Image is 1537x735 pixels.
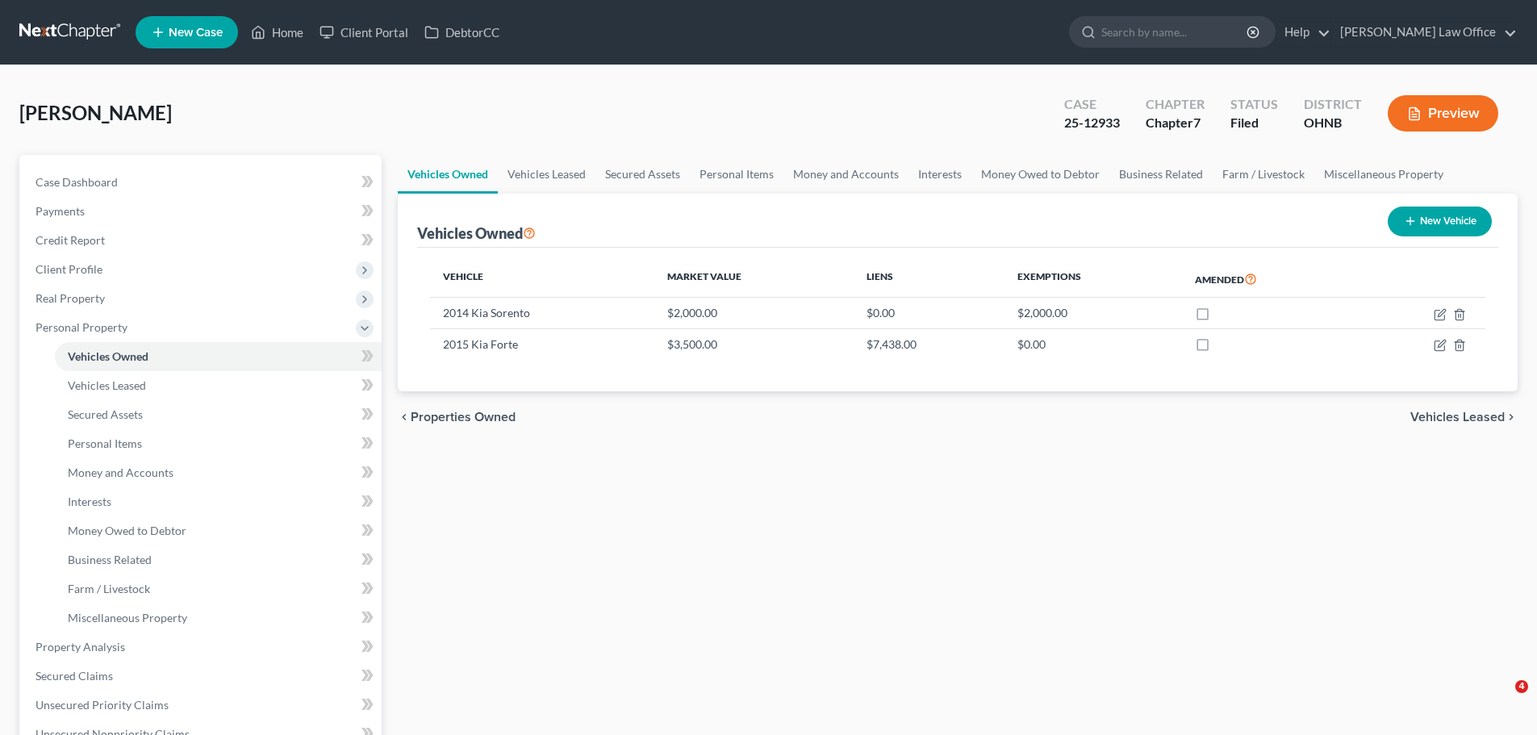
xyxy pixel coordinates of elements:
a: Farm / Livestock [55,574,382,603]
td: 2015 Kia Forte [430,328,654,359]
a: Farm / Livestock [1213,155,1314,194]
i: chevron_right [1505,411,1518,424]
a: Unsecured Priority Claims [23,691,382,720]
div: Filed [1230,114,1278,132]
span: Business Related [68,553,152,566]
div: 25-12933 [1064,114,1120,132]
th: Market Value [654,261,853,298]
th: Vehicle [430,261,654,298]
span: Credit Report [36,233,105,247]
a: Personal Items [55,429,382,458]
span: 7 [1193,115,1201,130]
a: Miscellaneous Property [1314,155,1453,194]
i: chevron_left [398,411,411,424]
div: Case [1064,95,1120,114]
span: Money and Accounts [68,466,173,479]
a: Miscellaneous Property [55,603,382,633]
button: chevron_left Properties Owned [398,411,516,424]
span: Payments [36,204,85,218]
th: Exemptions [1004,261,1183,298]
a: Payments [23,197,382,226]
a: Interests [908,155,971,194]
a: Client Portal [311,18,416,47]
span: 4 [1515,680,1528,693]
button: New Vehicle [1388,207,1492,236]
td: 2014 Kia Sorento [430,298,654,328]
a: Vehicles Leased [55,371,382,400]
a: DebtorCC [416,18,507,47]
span: Client Profile [36,262,102,276]
a: Interests [55,487,382,516]
a: Help [1276,18,1330,47]
a: Secured Claims [23,662,382,691]
td: $3,500.00 [654,328,853,359]
span: Miscellaneous Property [68,611,187,624]
span: Case Dashboard [36,175,118,189]
span: New Case [169,27,223,39]
a: Secured Assets [55,400,382,429]
a: Case Dashboard [23,168,382,197]
iframe: Intercom live chat [1482,680,1521,719]
span: Personal Property [36,320,127,334]
a: [PERSON_NAME] Law Office [1332,18,1517,47]
a: Money Owed to Debtor [55,516,382,545]
a: Vehicles Owned [55,342,382,371]
a: Vehicles Owned [398,155,498,194]
td: $2,000.00 [654,298,853,328]
td: $7,438.00 [854,328,1004,359]
a: Property Analysis [23,633,382,662]
div: Vehicles Owned [417,223,536,243]
span: Vehicles Owned [68,349,148,363]
a: Money Owed to Debtor [971,155,1109,194]
a: Vehicles Leased [498,155,595,194]
th: Liens [854,261,1004,298]
a: Personal Items [690,155,783,194]
span: Secured Assets [68,407,143,421]
td: $0.00 [854,298,1004,328]
span: Property Analysis [36,640,125,654]
a: Money and Accounts [783,155,908,194]
input: Search by name... [1101,17,1249,47]
span: Vehicles Leased [1410,411,1505,424]
span: Money Owed to Debtor [68,524,186,537]
span: Interests [68,495,111,508]
a: Money and Accounts [55,458,382,487]
span: Properties Owned [411,411,516,424]
div: District [1304,95,1362,114]
a: Business Related [1109,155,1213,194]
td: $0.00 [1004,328,1183,359]
span: Unsecured Priority Claims [36,698,169,712]
button: Vehicles Leased chevron_right [1410,411,1518,424]
div: Status [1230,95,1278,114]
th: Amended [1182,261,1357,298]
button: Preview [1388,95,1498,132]
span: Secured Claims [36,669,113,683]
span: Personal Items [68,436,142,450]
span: [PERSON_NAME] [19,101,172,124]
span: Real Property [36,291,105,305]
a: Secured Assets [595,155,690,194]
div: OHNB [1304,114,1362,132]
span: Farm / Livestock [68,582,150,595]
a: Credit Report [23,226,382,255]
td: $2,000.00 [1004,298,1183,328]
a: Business Related [55,545,382,574]
span: Vehicles Leased [68,378,146,392]
a: Home [243,18,311,47]
div: Chapter [1146,95,1205,114]
div: Chapter [1146,114,1205,132]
